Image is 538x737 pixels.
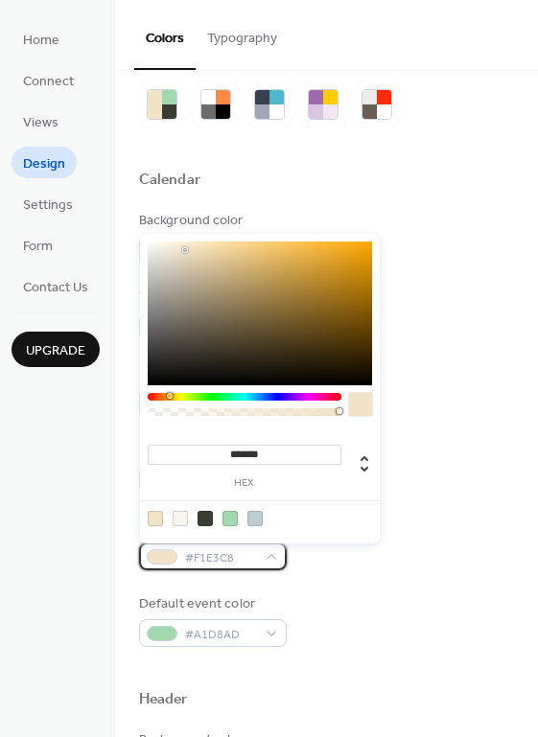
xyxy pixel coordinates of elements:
div: Default event color [139,594,283,614]
span: #A1D8AD [185,625,256,645]
div: rgb(57, 61, 50) [198,511,213,526]
span: #F1E3C8 [185,548,256,568]
span: Home [23,31,59,51]
span: Views [23,113,58,133]
a: Design [12,147,77,178]
a: Connect [12,64,85,96]
a: Form [12,229,64,261]
span: Upgrade [26,341,85,361]
a: Contact Us [12,270,100,302]
button: Upgrade [12,332,100,367]
span: Form [23,237,53,257]
a: Views [12,105,70,137]
span: Connect [23,72,74,92]
span: Settings [23,196,73,216]
div: rgb(161, 216, 173) [222,511,238,526]
div: Header [139,690,188,710]
a: Settings [12,188,84,219]
div: Background color [139,211,283,231]
div: Calendar [139,171,200,191]
label: hex [148,478,341,489]
div: rgb(248, 245, 239) [173,511,188,526]
div: rgb(241, 227, 200) [148,511,163,526]
span: Contact Us [23,278,88,298]
a: Home [12,23,71,55]
div: rgb(190, 205, 209) [247,511,263,526]
span: Design [23,154,65,174]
